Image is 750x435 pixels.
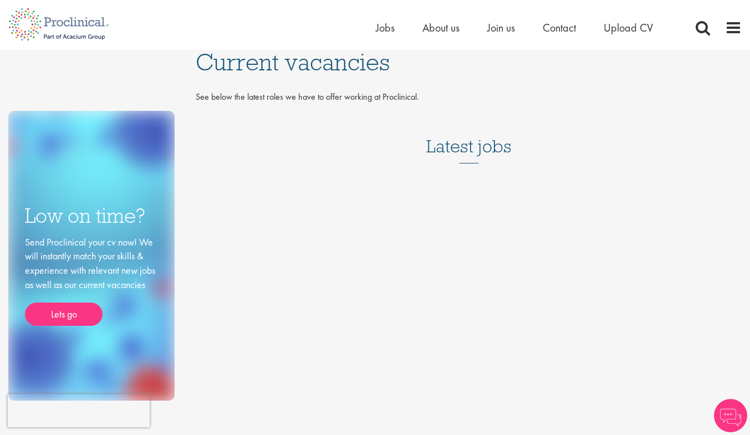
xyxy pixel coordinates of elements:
div: Send Proclinical your cv now! We will instantly match your skills & experience with relevant new ... [25,235,158,326]
span: Current vacancies [196,47,390,77]
h3: Low on time? [25,205,158,227]
p: See below the latest roles we have to offer working at Proclinical. [196,91,742,104]
a: Contact [543,21,576,35]
a: Jobs [376,21,395,35]
img: Chatbot [714,399,747,432]
a: Lets go [25,303,103,326]
iframe: reCAPTCHA [8,394,150,427]
a: Upload CV [604,21,653,35]
a: Join us [487,21,515,35]
a: About us [422,21,460,35]
h3: Latest jobs [426,109,512,163]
